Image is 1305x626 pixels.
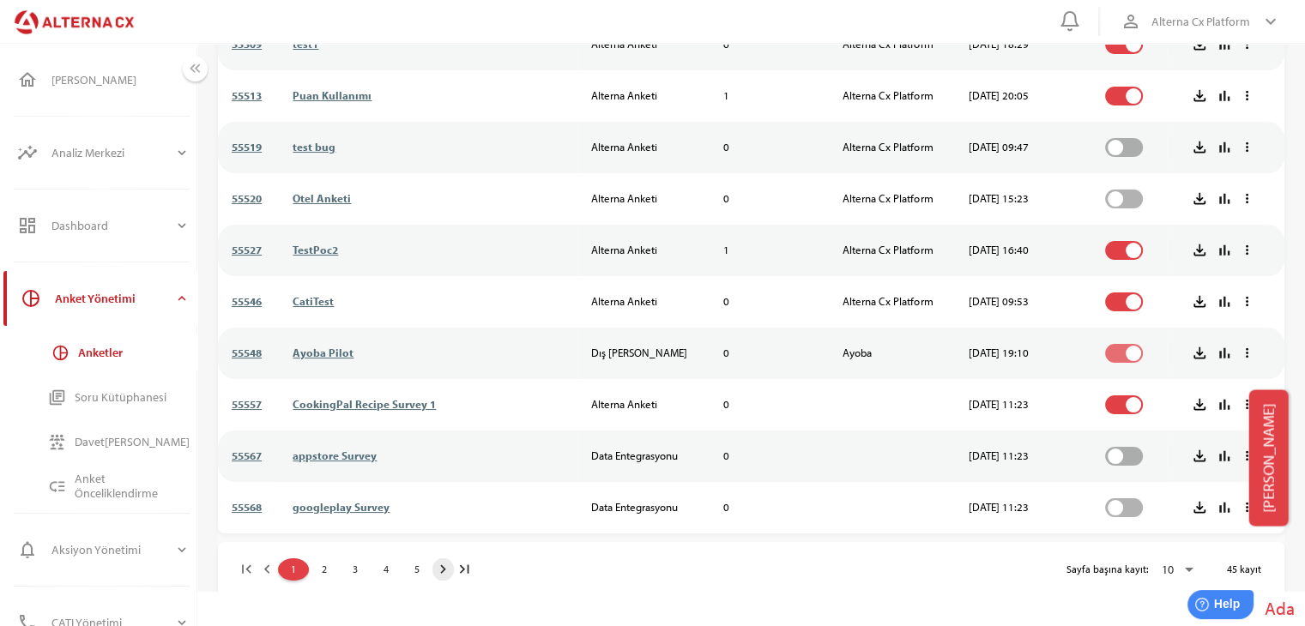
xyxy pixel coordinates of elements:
[384,561,389,579] span: 4
[238,561,256,579] i: first_page
[1121,11,1141,32] i: person_outline
[1239,500,1254,515] i: more_vert
[710,430,830,482] td: 0
[232,243,262,256] a: 55527
[1151,11,1250,32] span: Alterna Cx Platform
[1191,293,1209,311] i: file_download
[710,225,830,276] td: 1
[1239,191,1254,206] i: more_vert
[1216,190,1234,208] i: bar_chart
[259,561,277,579] i: keyboard_arrow_left
[1162,562,1174,577] span: 10
[1191,396,1209,414] i: file_download
[51,73,190,87] div: [PERSON_NAME]
[174,291,190,306] i: expand_more
[1260,403,1278,512] span: [PERSON_NAME]
[75,435,190,449] div: Davet[PERSON_NAME]
[232,500,262,514] a: 55568
[954,276,1086,328] td: [DATE] 09:53
[48,433,66,451] i: reduce_capacity
[1239,140,1254,154] i: more_vert
[232,448,262,462] a: 55567
[174,145,190,160] i: expand_more
[954,328,1086,379] td: [DATE] 19:10
[17,539,38,560] i: notifications
[1216,36,1234,54] i: bar_chart
[51,132,174,173] div: Analiz Merkezi
[843,294,933,308] span: Alterna Cx Platform
[577,173,709,225] td: Alterna Anketi
[183,57,208,81] button: Menu
[710,122,830,173] td: 0
[710,70,830,122] td: 1
[51,344,69,362] i: pie_chart_outlined
[1216,345,1234,363] i: bar_chart
[1260,11,1281,32] i: keyboard_arrow_down
[1191,448,1209,466] i: file_download
[577,430,709,482] td: Data Entegrasyonu
[1191,499,1209,517] i: file_download
[1216,396,1234,414] i: bar_chart
[710,276,830,328] td: 0
[291,561,296,579] span: 1
[577,379,709,430] td: Alterna Anketi
[954,173,1086,225] td: [DATE] 15:23
[232,397,262,411] a: 55557
[293,243,338,256] a: TestPoc2
[1191,87,1209,105] i: file_download
[1191,36,1209,54] i: file_download
[577,225,709,276] td: Alterna Anketi
[954,225,1086,276] td: [DATE] 16:40
[1191,242,1209,260] i: file_download
[75,472,190,501] div: Anket Önceliklendirme
[174,542,190,557] i: expand_more
[710,328,830,379] td: 0
[293,191,351,205] a: Otel Anketi
[1216,448,1234,466] i: bar_chart
[278,558,309,581] button: 1
[843,140,933,153] span: Alterna Cx Platform
[293,37,318,51] a: test1
[954,430,1086,482] td: [DATE] 11:23
[1216,293,1234,311] i: bar_chart
[954,482,1086,533] td: [DATE] 11:23
[1227,562,1261,577] div: 45 kayıt
[55,278,174,319] div: Anket Yönetimi
[1179,559,1199,580] i: arrow_drop_down
[1239,397,1254,412] i: more_vert
[577,276,709,328] td: Alterna Anketi
[21,288,41,309] i: pie_chart_outlined
[710,379,830,430] td: 0
[371,558,402,581] button: 4
[232,191,262,205] a: 55520
[293,500,390,514] a: googleplay Survey
[710,19,830,70] td: 6
[1216,242,1234,260] i: bar_chart
[174,218,190,233] i: expand_more
[7,334,203,370] a: Anketler
[954,122,1086,173] td: [DATE] 09:47
[293,294,334,308] a: CatiTest
[48,478,66,496] i: low_priority
[1216,87,1234,105] i: bar_chart
[1239,294,1254,309] i: more_vert
[710,173,830,225] td: 0
[402,558,432,581] button: 5
[75,390,190,405] div: Soru Kütüphanesi
[232,140,262,153] a: 55519
[340,558,371,581] button: 3
[1239,346,1254,360] i: more_vert
[17,142,38,163] i: insights
[577,482,709,533] td: Data Entegrasyonu
[3,379,203,415] a: Soru Kütüphanesi
[843,88,933,102] span: Alterna Cx Platform
[954,70,1086,122] td: [DATE] 20:05
[843,37,933,51] span: Alterna Cx Platform
[17,69,38,90] i: home
[577,122,709,173] td: Alterna Anketi
[353,561,358,579] span: 3
[1191,345,1209,363] i: file_download
[293,140,335,153] a: test bug
[843,191,933,205] span: Alterna Cx Platform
